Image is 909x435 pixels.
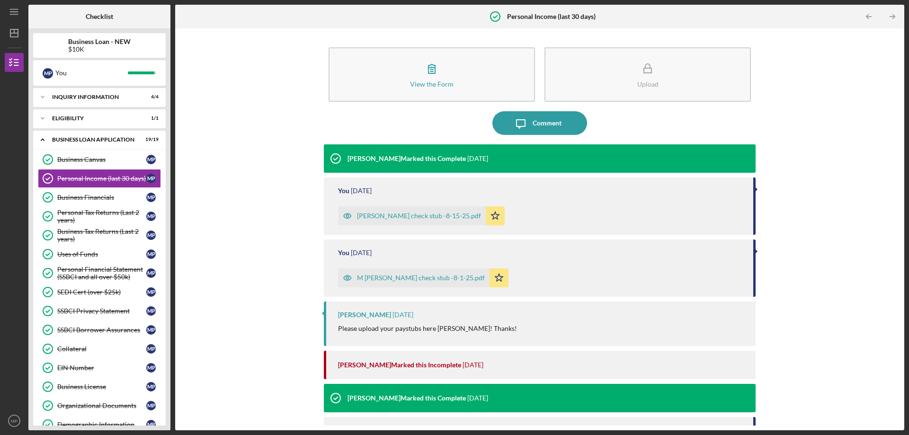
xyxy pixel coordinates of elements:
a: SSBCI Privacy StatementMP [38,302,161,320]
div: INQUIRY INFORMATION [52,94,135,100]
div: [PERSON_NAME] Marked this Incomplete [338,361,461,369]
button: [PERSON_NAME] check stub -8-15-25.pdf [338,206,505,225]
a: Demographic InformationMP [38,415,161,434]
div: M P [146,363,156,373]
div: You [338,249,349,257]
p: Please upload your paystubs here [PERSON_NAME]! Thanks! [338,323,517,334]
time: 2025-09-02 17:03 [351,249,372,257]
div: 1 / 1 [142,115,159,121]
a: Uses of FundsMP [38,245,161,264]
div: View the Form [410,80,454,88]
div: M P [146,306,156,316]
div: M P [146,212,156,221]
time: 2025-08-01 18:08 [467,394,488,402]
a: Organizational DocumentsMP [38,396,161,415]
div: Demographic Information [57,421,146,428]
div: 4 / 4 [142,94,159,100]
a: Business FinancialsMP [38,188,161,207]
a: Business Tax Returns (Last 2 years)MP [38,226,161,245]
button: MP [5,411,24,430]
a: SSBCI Borrower AssurancesMP [38,320,161,339]
div: M P [146,268,156,278]
div: M P [146,420,156,429]
div: [PERSON_NAME] Marked this Complete [348,155,466,162]
div: M P [146,155,156,164]
div: Collateral [57,345,146,353]
div: [PERSON_NAME] check stub -8-15-25.pdf [357,212,481,220]
div: ELIGIBILITY [52,115,135,121]
div: M P [43,68,53,79]
a: Personal Financial Statement (SSBCI and all over $50k)MP [38,264,161,283]
div: M P [146,193,156,202]
a: Business LicenseMP [38,377,161,396]
div: M P [146,249,156,259]
button: M [PERSON_NAME] check stub -8-1-25.pdf [338,268,508,287]
a: CollateralMP [38,339,161,358]
b: Checklist [86,13,113,20]
div: M [PERSON_NAME] check stub -8-1-25.pdf [357,274,485,282]
div: Personal Financial Statement (SSBCI and all over $50k) [57,266,146,281]
div: BUSINESS LOAN APPLICATION [52,137,135,142]
time: 2025-09-02 16:39 [463,361,483,369]
div: M P [146,344,156,354]
div: M P [146,401,156,410]
div: [PERSON_NAME] [338,311,391,319]
div: Business Financials [57,194,146,201]
div: You [55,65,128,81]
div: M P [146,382,156,391]
b: Personal Income (last 30 days) [507,13,596,20]
div: M P [146,231,156,240]
div: Comment [533,111,561,135]
div: SSBCI Privacy Statement [57,307,146,315]
a: EIN NumberMP [38,358,161,377]
div: Uses of Funds [57,250,146,258]
b: Business Loan - NEW [68,38,131,45]
a: Personal Tax Returns (Last 2 years)MP [38,207,161,226]
div: SSBCI Borrower Assurances [57,326,146,334]
div: SEDI Cert (over $25k) [57,288,146,296]
div: [PERSON_NAME] Marked this Complete [348,394,466,402]
div: Personal Income (last 30 days) [57,175,146,182]
div: M P [146,174,156,183]
div: Upload [637,80,659,88]
div: Personal Tax Returns (Last 2 years) [57,209,146,224]
div: You [338,187,349,195]
div: Business Canvas [57,156,146,163]
div: EIN Number [57,364,146,372]
a: Personal Income (last 30 days)MP [38,169,161,188]
button: Upload [544,47,751,102]
text: MP [11,418,18,424]
div: 19 / 19 [142,137,159,142]
div: M P [146,287,156,297]
time: 2025-09-02 16:45 [392,311,413,319]
div: Business Tax Returns (Last 2 years) [57,228,146,243]
time: 2025-09-02 17:08 [467,155,488,162]
a: Business CanvasMP [38,150,161,169]
div: $10K [68,45,131,53]
a: SEDI Cert (over $25k)MP [38,283,161,302]
div: M P [146,325,156,335]
div: Business License [57,383,146,391]
time: 2025-09-02 17:03 [351,187,372,195]
div: Organizational Documents [57,402,146,409]
button: View the Form [329,47,535,102]
button: Comment [492,111,587,135]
